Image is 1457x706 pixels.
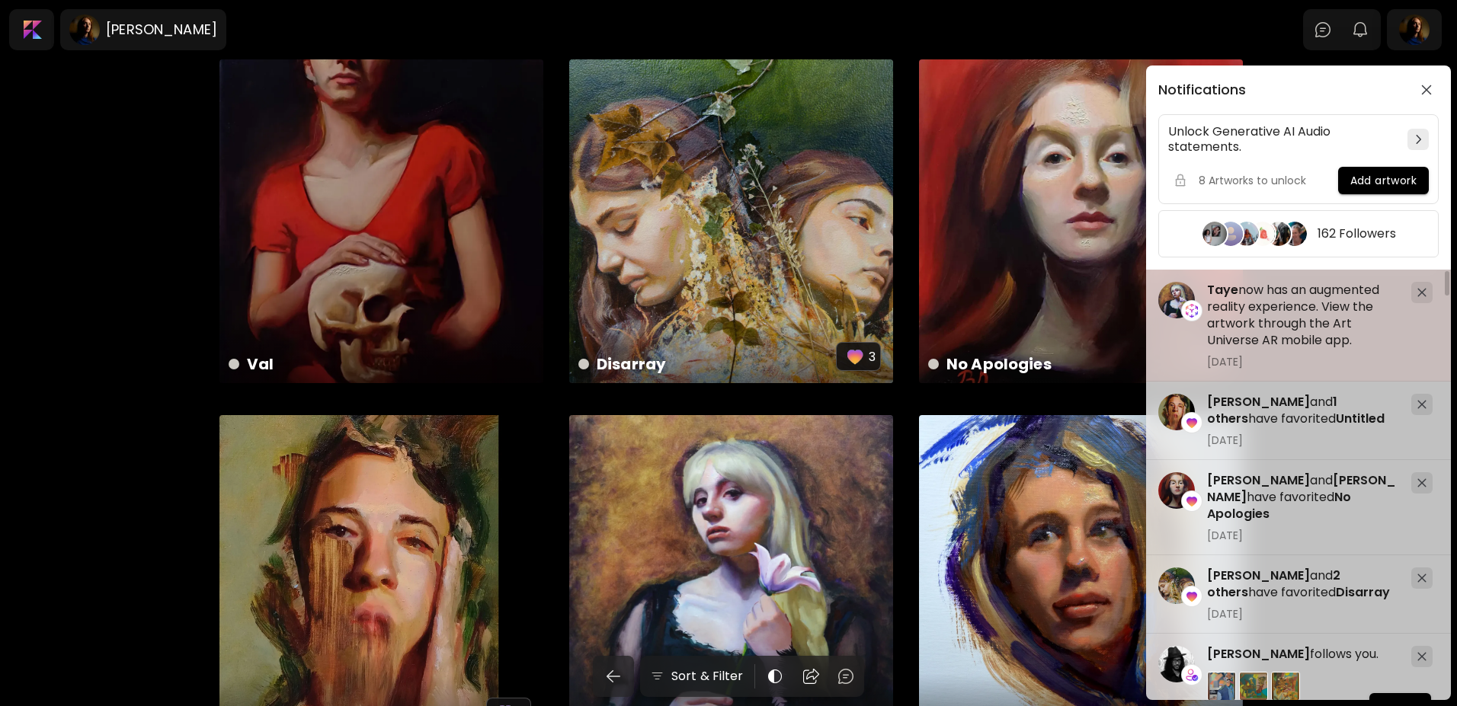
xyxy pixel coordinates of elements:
span: Taye [1207,281,1238,299]
h5: 162 Followers [1318,226,1396,241]
h5: Notifications [1158,82,1246,97]
span: others [1207,410,1248,427]
span: 1 [1333,393,1337,411]
button: closeButton [1414,78,1439,102]
button: Add artwork [1338,167,1429,194]
span: [PERSON_NAME] [1207,645,1310,663]
span: others [1207,583,1248,601]
img: closeButton [1421,85,1432,95]
h5: now has an augmented reality experience. View the artwork through the Art Universe AR mobile app. [1207,282,1399,349]
span: [PERSON_NAME] [1207,393,1310,411]
span: Add artwork [1350,173,1417,189]
h5: and have favorited [1207,567,1399,601]
h5: 8 Artworks to unlock [1199,173,1306,188]
span: No Apologies [1207,488,1351,522]
img: chevron [1416,135,1421,144]
h5: and have favorited [1207,394,1399,427]
span: 2 [1333,567,1340,584]
h5: and have favorited [1207,472,1399,522]
span: [PERSON_NAME] [1207,471,1396,506]
span: [DATE] [1207,355,1399,369]
h5: follows you. [1207,646,1399,663]
span: [DATE] [1207,607,1399,621]
span: [DATE] [1207,433,1399,447]
span: Untitled [1336,410,1385,427]
span: [PERSON_NAME] [1207,567,1310,584]
span: [PERSON_NAME] [1207,471,1310,489]
h5: Unlock Generative AI Audio statements. [1168,124,1401,155]
span: [DATE] [1207,529,1399,542]
span: Disarray [1336,583,1390,601]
